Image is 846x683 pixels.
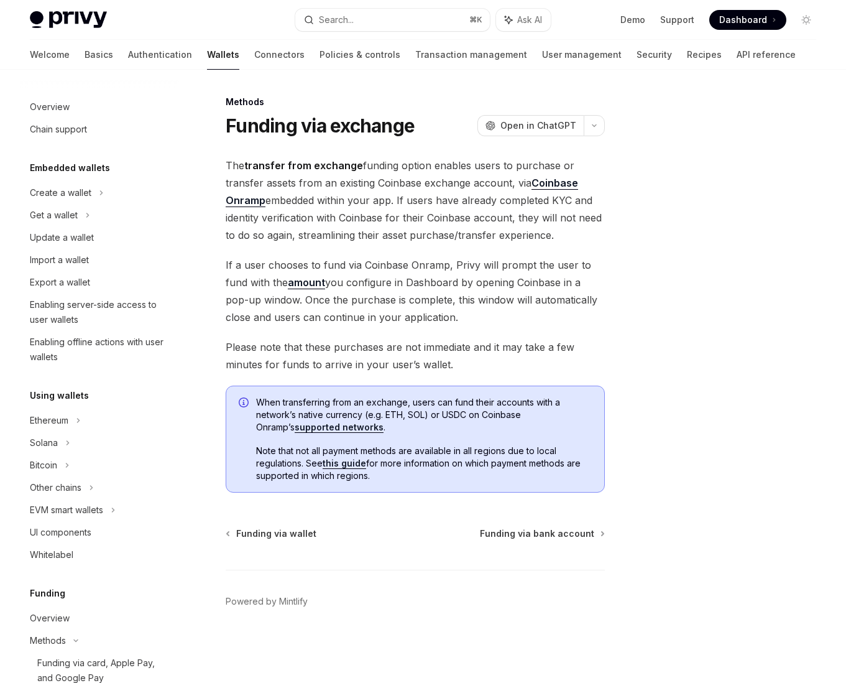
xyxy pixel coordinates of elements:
[30,480,81,495] div: Other chains
[30,503,103,518] div: EVM smart wallets
[20,271,179,294] a: Export a wallet
[737,40,796,70] a: API reference
[517,14,542,26] span: Ask AI
[236,527,316,540] span: Funding via wallet
[709,10,786,30] a: Dashboard
[30,230,94,245] div: Update a wallet
[30,335,172,365] div: Enabling offline actions with user wallets
[256,396,592,434] span: When transferring from an exchange, users can fund their accounts with a network’s native currenc...
[30,413,68,428] div: Ethereum
[660,14,694,26] a: Support
[244,159,363,172] strong: transfer from exchange
[480,527,604,540] a: Funding via bank account
[30,253,89,267] div: Import a wallet
[30,297,172,327] div: Enabling server-side access to user wallets
[239,397,251,410] svg: Info
[320,40,400,70] a: Policies & controls
[226,595,308,608] a: Powered by Mintlify
[226,157,605,244] span: The funding option enables users to purchase or transfer assets from an existing Coinbase exchang...
[30,388,89,403] h5: Using wallets
[227,527,316,540] a: Funding via wallet
[20,294,179,331] a: Enabling server-side access to user wallets
[796,10,816,30] button: Toggle dark mode
[30,208,78,223] div: Get a wallet
[20,96,179,118] a: Overview
[207,40,239,70] a: Wallets
[128,40,192,70] a: Authentication
[30,40,70,70] a: Welcome
[469,15,482,25] span: ⌘ K
[480,527,594,540] span: Funding via bank account
[30,435,58,450] div: Solana
[415,40,527,70] a: Transaction management
[30,458,57,473] div: Bitcoin
[20,607,179,630] a: Overview
[295,422,384,433] a: supported networks
[30,100,70,114] div: Overview
[20,331,179,368] a: Enabling offline actions with user wallets
[637,40,672,70] a: Security
[496,9,551,31] button: Ask AI
[20,249,179,271] a: Import a wallet
[256,445,592,482] span: Note that not all payment methods are available in all regions due to local regulations. See for ...
[30,586,65,601] h5: Funding
[30,122,87,137] div: Chain support
[20,118,179,141] a: Chain support
[288,276,325,289] a: amount
[477,115,584,136] button: Open in ChatGPT
[30,275,90,290] div: Export a wallet
[30,611,70,626] div: Overview
[226,256,605,326] span: If a user chooses to fund via Coinbase Onramp, Privy will prompt the user to fund with the you co...
[319,12,354,27] div: Search...
[85,40,113,70] a: Basics
[500,119,576,132] span: Open in ChatGPT
[20,544,179,566] a: Whitelabel
[719,14,767,26] span: Dashboard
[687,40,722,70] a: Recipes
[254,40,305,70] a: Connectors
[30,547,73,562] div: Whitelabel
[30,525,91,540] div: UI components
[620,14,645,26] a: Demo
[542,40,622,70] a: User management
[226,114,415,137] h1: Funding via exchange
[20,521,179,544] a: UI components
[30,160,110,175] h5: Embedded wallets
[226,96,605,108] div: Methods
[226,338,605,373] span: Please note that these purchases are not immediate and it may take a few minutes for funds to arr...
[30,11,107,29] img: light logo
[30,185,91,200] div: Create a wallet
[323,458,366,469] a: this guide
[295,9,490,31] button: Search...⌘K
[20,226,179,249] a: Update a wallet
[30,633,66,648] div: Methods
